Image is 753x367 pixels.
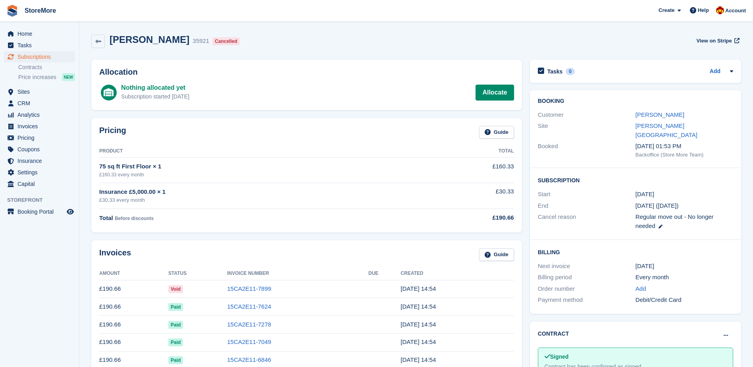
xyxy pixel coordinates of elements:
h2: Tasks [547,68,563,75]
span: Paid [168,321,183,329]
div: Nothing allocated yet [121,83,189,93]
a: menu [4,86,75,97]
span: Pricing [17,132,65,143]
span: Before discounts [115,216,154,221]
time: 2025-04-17 13:54:30 UTC [401,356,436,363]
div: 75 sq ft First Floor × 1 [99,162,412,171]
span: CRM [17,98,65,109]
span: Capital [17,178,65,189]
div: Subscription started [DATE] [121,93,189,101]
a: Allocate [476,85,514,100]
a: menu [4,51,75,62]
span: Total [99,214,113,221]
span: Booking Portal [17,206,65,217]
span: Subscriptions [17,51,65,62]
td: £190.66 [99,316,168,334]
a: Preview store [65,207,75,216]
span: Account [725,7,746,15]
div: Insurance £5,000.00 × 1 [99,187,412,197]
time: 2024-03-17 00:00:00 UTC [636,190,654,199]
a: menu [4,206,75,217]
div: Start [538,190,636,199]
h2: Pricing [99,126,126,139]
a: menu [4,178,75,189]
th: Created [401,267,514,280]
div: [DATE] 01:53 PM [636,142,733,151]
div: Every month [636,273,733,282]
a: Add [710,67,720,76]
time: 2025-08-17 13:54:16 UTC [401,285,436,292]
td: £190.66 [99,333,168,351]
th: Status [168,267,227,280]
a: menu [4,132,75,143]
h2: Subscription [538,176,733,184]
th: Total [412,145,514,158]
span: Paid [168,303,183,311]
a: menu [4,98,75,109]
a: StoreMore [21,4,59,17]
th: Invoice Number [227,267,368,280]
span: Home [17,28,65,39]
span: Regular move out - No longer needed [636,213,714,229]
div: Signed [545,353,726,361]
div: 35921 [193,37,209,46]
a: menu [4,28,75,39]
div: Payment method [538,296,636,305]
a: Guide [479,248,514,261]
span: Analytics [17,109,65,120]
a: 15CA2E11-7049 [227,338,271,345]
time: 2025-05-17 13:54:35 UTC [401,338,436,345]
td: £190.66 [99,298,168,316]
a: menu [4,144,75,155]
img: Store More Team [716,6,724,14]
div: End [538,201,636,211]
a: [PERSON_NAME][GEOGRAPHIC_DATA] [636,122,697,138]
a: menu [4,121,75,132]
a: menu [4,40,75,51]
th: Due [368,267,401,280]
a: [PERSON_NAME] [636,111,684,118]
a: menu [4,167,75,178]
div: Order number [538,284,636,294]
span: Tasks [17,40,65,51]
span: Paid [168,356,183,364]
a: 15CA2E11-7899 [227,285,271,292]
h2: Invoices [99,248,131,261]
a: 15CA2E11-7624 [227,303,271,310]
span: Paid [168,338,183,346]
div: Next invoice [538,262,636,271]
span: Invoices [17,121,65,132]
div: Debit/Credit Card [636,296,733,305]
span: [DATE] ([DATE]) [636,202,679,209]
a: Add [636,284,646,294]
h2: Contract [538,330,569,338]
time: 2025-07-17 13:54:36 UTC [401,303,436,310]
a: Contracts [18,64,75,71]
span: View on Stripe [696,37,732,45]
span: Storefront [7,196,79,204]
th: Amount [99,267,168,280]
div: Booked [538,142,636,158]
td: £190.66 [99,280,168,298]
h2: Billing [538,248,733,256]
div: NEW [62,73,75,81]
div: £30.33 every month [99,196,412,204]
a: Guide [479,126,514,139]
span: Insurance [17,155,65,166]
div: Site [538,122,636,139]
a: 15CA2E11-7278 [227,321,271,328]
a: Price increases NEW [18,73,75,81]
a: View on Stripe [693,34,741,47]
div: [DATE] [636,262,733,271]
div: 0 [566,68,575,75]
span: Help [698,6,709,14]
td: £30.33 [412,183,514,209]
a: menu [4,109,75,120]
a: 15CA2E11-6846 [227,356,271,363]
h2: Booking [538,98,733,104]
span: Price increases [18,73,56,81]
img: stora-icon-8386f47178a22dfd0bd8f6a31ec36ba5ce8667c1dd55bd0f319d3a0aa187defe.svg [6,5,18,17]
div: Customer [538,110,636,120]
a: menu [4,155,75,166]
span: Coupons [17,144,65,155]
